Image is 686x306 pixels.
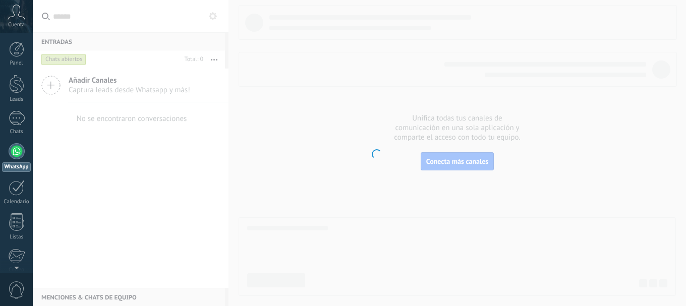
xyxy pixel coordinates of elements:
div: Panel [2,60,31,67]
div: Calendario [2,199,31,205]
div: WhatsApp [2,162,31,172]
span: Cuenta [8,22,25,28]
div: Leads [2,96,31,103]
div: Chats [2,129,31,135]
div: Listas [2,234,31,240]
